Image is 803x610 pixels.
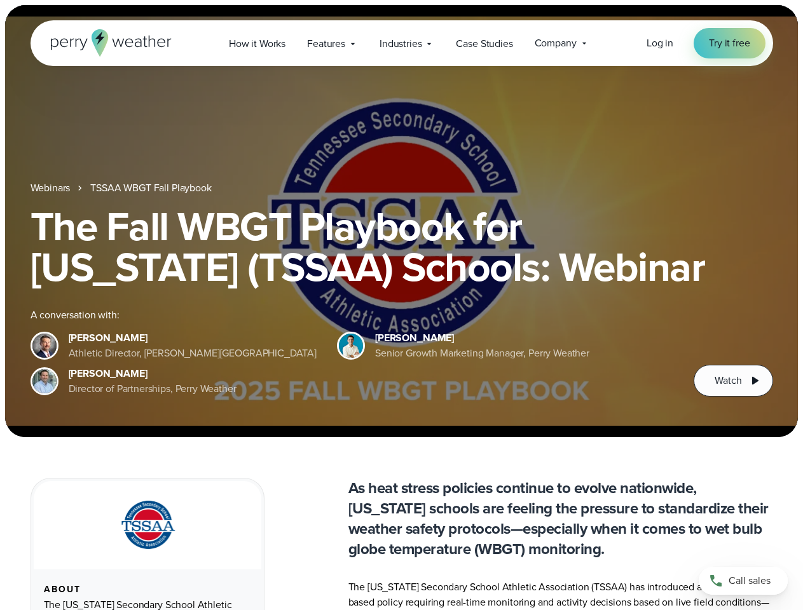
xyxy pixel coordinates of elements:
[339,334,363,358] img: Spencer Patton, Perry Weather
[380,36,422,51] span: Industries
[307,36,345,51] span: Features
[69,366,237,381] div: [PERSON_NAME]
[218,30,296,57] a: How it Works
[44,585,251,595] div: About
[709,36,750,51] span: Try it free
[694,365,772,396] button: Watch
[445,30,523,57] a: Case Studies
[694,28,765,58] a: Try it free
[375,346,589,361] div: Senior Growth Marketing Manager, Perry Weather
[31,180,71,196] a: Webinars
[715,373,741,388] span: Watch
[699,567,788,595] a: Call sales
[31,180,773,196] nav: Breadcrumb
[105,496,190,554] img: TSSAA-Tennessee-Secondary-School-Athletic-Association.svg
[69,381,237,396] div: Director of Partnerships, Perry Weather
[535,36,577,51] span: Company
[69,330,317,346] div: [PERSON_NAME]
[647,36,673,51] a: Log in
[69,346,317,361] div: Athletic Director, [PERSON_NAME][GEOGRAPHIC_DATA]
[32,369,57,393] img: Jeff Wood
[229,36,285,51] span: How it Works
[456,36,512,51] span: Case Studies
[90,180,211,196] a: TSSAA WBGT Fall Playbook
[729,573,771,588] span: Call sales
[32,334,57,358] img: Brian Wyatt
[647,36,673,50] span: Log in
[348,478,773,559] p: As heat stress policies continue to evolve nationwide, [US_STATE] schools are feeling the pressur...
[31,206,773,287] h1: The Fall WBGT Playbook for [US_STATE] (TSSAA) Schools: Webinar
[31,308,674,323] div: A conversation with:
[375,330,589,346] div: [PERSON_NAME]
